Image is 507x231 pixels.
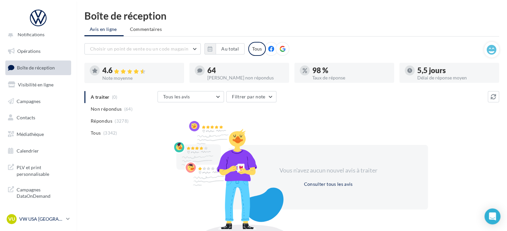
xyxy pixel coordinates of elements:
[130,26,162,32] span: Commentaires
[8,216,15,222] span: VU
[4,111,72,125] a: Contacts
[17,98,41,104] span: Campagnes
[484,208,500,224] div: Open Intercom Messenger
[4,78,72,92] a: Visibilité en ligne
[17,163,68,177] span: PLV et print personnalisable
[4,160,72,180] a: PLV et print personnalisable
[207,67,284,74] div: 64
[17,131,44,137] span: Médiathèque
[124,106,133,112] span: (64)
[18,82,53,87] span: Visibilité en ligne
[18,32,45,37] span: Notifications
[216,43,245,55] button: Au total
[5,213,71,225] a: VU VW USA [GEOGRAPHIC_DATA]
[17,185,68,199] span: Campagnes DataOnDemand
[84,43,201,55] button: Choisir un point de vente ou un code magasin
[417,67,494,74] div: 5,5 jours
[226,91,276,102] button: Filtrer par note
[157,91,224,102] button: Tous les avis
[207,75,284,80] div: [PERSON_NAME] non répondus
[271,166,385,175] div: Vous n'avez aucun nouvel avis à traiter
[91,118,112,124] span: Répondus
[301,180,355,188] button: Consulter tous les avis
[4,182,72,202] a: Campagnes DataOnDemand
[90,46,188,52] span: Choisir un point de vente ou un code magasin
[19,216,63,222] p: VW USA [GEOGRAPHIC_DATA]
[102,67,179,74] div: 4.6
[4,144,72,158] a: Calendrier
[17,115,35,120] span: Contacts
[17,65,55,70] span: Boîte de réception
[312,75,389,80] div: Taux de réponse
[4,44,72,58] a: Opérations
[417,75,494,80] div: Délai de réponse moyen
[91,130,101,136] span: Tous
[102,76,179,80] div: Note moyenne
[204,43,245,55] button: Au total
[312,67,389,74] div: 98 %
[4,28,70,42] button: Notifications
[17,148,39,154] span: Calendrier
[163,94,190,99] span: Tous les avis
[115,118,129,124] span: (3278)
[4,127,72,141] a: Médiathèque
[91,106,122,112] span: Non répondus
[84,11,499,21] div: Boîte de réception
[4,60,72,75] a: Boîte de réception
[17,48,41,54] span: Opérations
[103,130,117,136] span: (3342)
[4,94,72,108] a: Campagnes
[248,42,266,56] div: Tous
